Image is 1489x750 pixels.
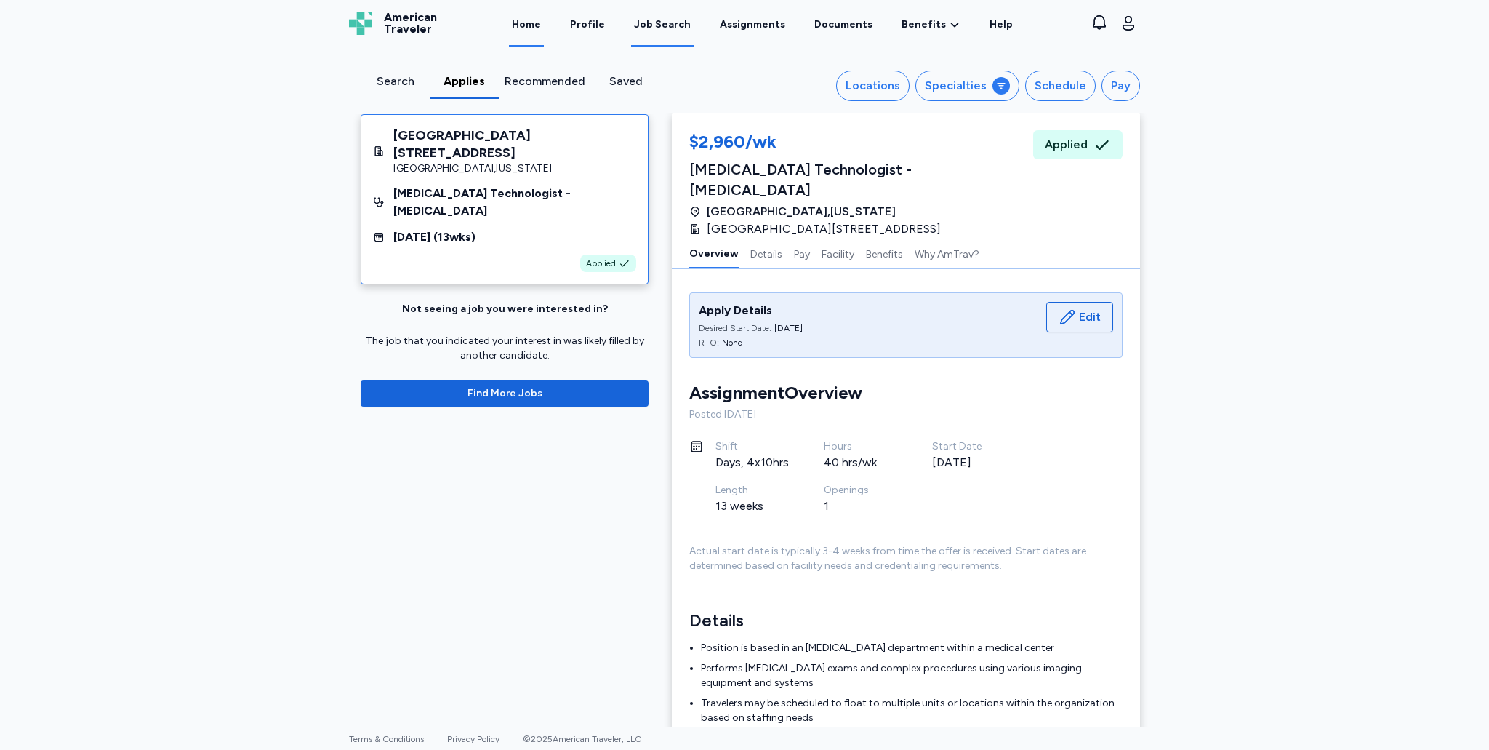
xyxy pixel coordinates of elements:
[447,734,499,744] a: Privacy Policy
[750,238,782,268] button: Details
[436,73,493,90] div: Applies
[715,483,789,498] div: Length
[699,337,719,348] div: RTO:
[505,73,585,90] div: Recommended
[846,77,900,95] div: Locations
[925,77,987,95] div: Specialties
[393,185,636,220] div: [MEDICAL_DATA] Technologist - [MEDICAL_DATA]
[794,238,810,268] button: Pay
[689,544,1123,573] div: Actual start date is typically 3-4 weeks from time the offer is received. Start dates are determi...
[902,17,946,32] span: Benefits
[824,454,897,471] div: 40 hrs/wk
[467,386,542,401] span: Find More Jobs
[384,12,437,35] span: American Traveler
[523,734,641,744] span: © 2025 American Traveler, LLC
[689,381,862,404] div: Assignment Overview
[366,73,424,90] div: Search
[915,71,1019,101] button: Specialties
[586,258,616,269] span: Applied
[836,71,910,101] button: Locations
[824,498,897,515] div: 1
[689,609,1123,632] h3: Details
[1035,77,1086,95] div: Schedule
[1046,302,1113,332] button: Edit
[707,220,941,238] span: [GEOGRAPHIC_DATA][STREET_ADDRESS]
[634,17,691,32] div: Job Search
[715,498,789,515] div: 13 weeks
[722,337,742,348] div: None
[1025,71,1096,101] button: Schedule
[715,439,789,454] div: Shift
[509,1,544,47] a: Home
[393,161,636,176] div: [GEOGRAPHIC_DATA] , [US_STATE]
[349,734,424,744] a: Terms & Conditions
[774,322,803,334] div: [DATE]
[689,130,1030,156] div: $2,960/wk
[707,203,896,220] span: [GEOGRAPHIC_DATA] , [US_STATE]
[701,641,1123,655] li: Position is based in an [MEDICAL_DATA] department within a medical center
[631,1,694,47] a: Job Search
[699,322,771,334] div: Desired Start Date:
[689,407,1123,422] div: Posted [DATE]
[1111,77,1131,95] div: Pay
[932,439,1006,454] div: Start Date
[361,334,649,363] div: The job that you indicated your interest in was likely filled by another candidate.
[822,238,854,268] button: Facility
[1079,308,1101,326] span: Edit
[349,12,372,35] img: Logo
[701,696,1123,725] li: Travelers may be scheduled to float to multiple units or locations within the organization based ...
[932,454,1006,471] div: [DATE]
[1101,71,1140,101] button: Pay
[699,302,803,319] div: Apply Details
[689,159,1030,200] div: [MEDICAL_DATA] Technologist - [MEDICAL_DATA]
[1045,136,1088,153] span: Applied
[824,439,897,454] div: Hours
[361,380,649,407] button: Find More Jobs
[824,483,897,498] div: Openings
[715,454,789,471] div: Days, 4x10hrs
[393,127,636,161] div: [GEOGRAPHIC_DATA][STREET_ADDRESS]
[393,228,475,246] div: [DATE] ( 13 wks)
[597,73,654,90] div: Saved
[402,302,608,316] div: Not seeing a job you were interested in?
[701,661,1123,690] li: Performs [MEDICAL_DATA] exams and complex procedures using various imaging equipment and systems
[915,238,979,268] button: Why AmTrav?
[689,238,739,268] button: Overview
[866,238,903,268] button: Benefits
[902,17,960,32] a: Benefits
